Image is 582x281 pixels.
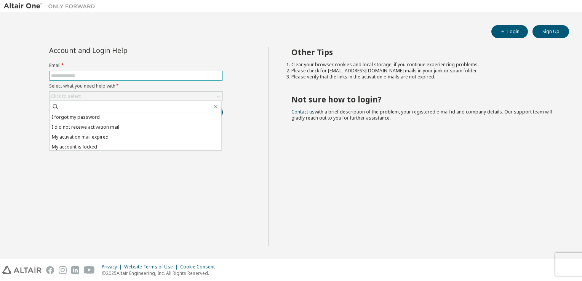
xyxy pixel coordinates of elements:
[59,266,67,274] img: instagram.svg
[84,266,95,274] img: youtube.svg
[49,47,188,53] div: Account and Login Help
[180,264,219,270] div: Cookie Consent
[291,47,556,57] h2: Other Tips
[49,83,223,89] label: Select what you need help with
[50,92,222,101] div: Click to select
[46,266,54,274] img: facebook.svg
[102,264,124,270] div: Privacy
[291,94,556,104] h2: Not sure how to login?
[49,62,223,69] label: Email
[4,2,99,10] img: Altair One
[291,68,556,74] li: Please check for [EMAIL_ADDRESS][DOMAIN_NAME] mails in your junk or spam folder.
[291,74,556,80] li: Please verify that the links in the activation e-mails are not expired.
[124,264,180,270] div: Website Terms of Use
[2,266,42,274] img: altair_logo.svg
[102,270,219,276] p: © 2025 Altair Engineering, Inc. All Rights Reserved.
[291,109,552,121] span: with a brief description of the problem, your registered e-mail id and company details. Our suppo...
[291,109,315,115] a: Contact us
[491,25,528,38] button: Login
[51,93,81,99] div: Click to select
[532,25,569,38] button: Sign Up
[50,112,221,122] li: I forgot my password
[291,62,556,68] li: Clear your browser cookies and local storage, if you continue experiencing problems.
[71,266,79,274] img: linkedin.svg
